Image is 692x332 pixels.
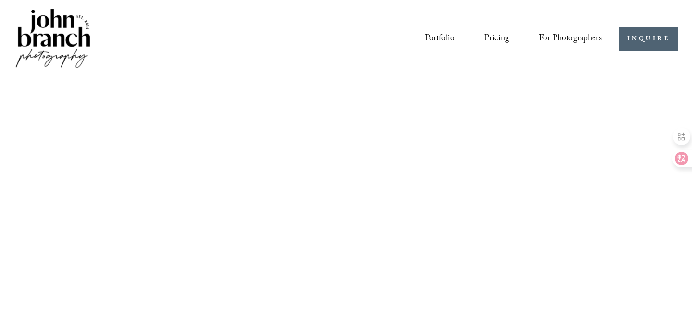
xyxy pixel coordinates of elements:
[425,30,455,49] a: Portfolio
[484,30,509,49] a: Pricing
[539,31,602,48] span: For Photographers
[14,7,92,72] img: John Branch IV Photography
[539,30,602,49] a: folder dropdown
[619,27,678,51] a: INQUIRE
